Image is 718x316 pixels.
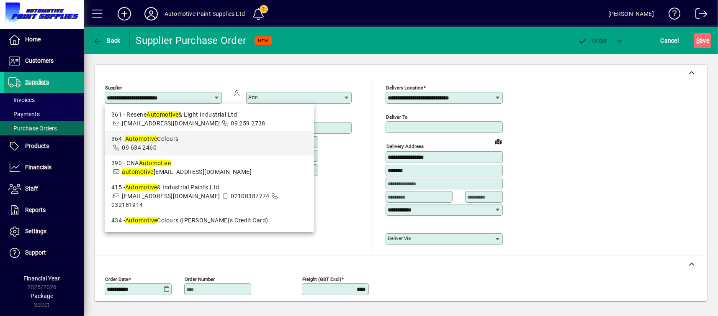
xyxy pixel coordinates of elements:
[25,206,46,213] span: Reports
[694,33,711,48] button: Save
[25,36,41,43] span: Home
[185,276,215,282] mat-label: Order number
[661,34,679,47] span: Cancel
[93,37,121,44] span: Back
[25,185,38,192] span: Staff
[25,164,51,171] span: Financials
[25,79,49,85] span: Suppliers
[578,37,607,44] span: Order
[136,34,247,47] div: Supplier Purchase Order
[105,114,130,120] mat-label: Order from
[8,111,40,117] span: Payments
[8,97,35,103] span: Invoices
[662,2,681,29] a: Knowledge Base
[84,33,130,48] app-page-header-button: Back
[248,94,257,100] mat-label: Attn
[4,93,84,107] a: Invoices
[138,6,165,21] button: Profile
[4,29,84,50] a: Home
[4,51,84,71] a: Customers
[258,38,268,43] span: NEW
[4,136,84,157] a: Products
[388,235,411,241] mat-label: Deliver via
[659,33,681,48] button: Cancel
[25,228,46,234] span: Settings
[248,152,262,158] mat-label: Phone
[165,7,245,20] div: Automotive Paint Supplies Ltd
[608,7,654,20] div: [PERSON_NAME]
[248,124,260,130] mat-label: Email
[4,121,84,135] a: Purchase Orders
[4,242,84,263] a: Support
[696,37,700,44] span: S
[31,293,53,299] span: Package
[4,200,84,221] a: Reports
[105,276,129,282] mat-label: Order date
[386,85,423,91] mat-label: Delivery Location
[4,221,84,242] a: Settings
[492,135,505,148] a: View on map
[4,107,84,121] a: Payments
[90,33,123,48] button: Back
[248,138,263,144] mat-label: Mobile
[107,206,124,212] mat-label: Country
[4,178,84,199] a: Staff
[105,85,122,91] mat-label: Supplier
[574,33,612,48] button: Order
[689,2,708,29] a: Logout
[8,125,57,132] span: Purchase Orders
[386,114,408,120] mat-label: Deliver To
[696,34,709,47] span: ave
[111,6,138,21] button: Add
[24,275,60,282] span: Financial Year
[25,249,46,256] span: Support
[25,143,49,149] span: Products
[25,57,54,64] span: Customers
[302,276,341,282] mat-label: Freight (GST excl)
[4,157,84,178] a: Financials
